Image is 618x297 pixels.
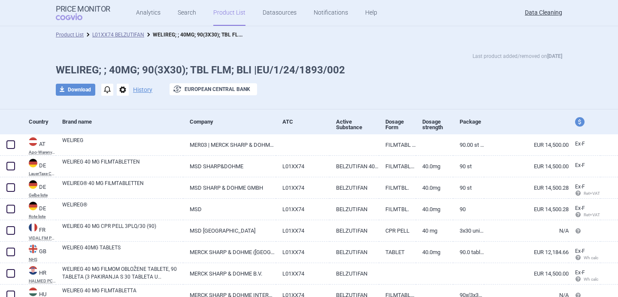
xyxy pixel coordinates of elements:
a: BELZUTIFAN [330,199,379,220]
button: Download [56,84,95,96]
abbr: Apo-Warenv.III — Apothekerverlag Warenverzeichnis. Online database developed by the Österreichisc... [29,150,56,155]
div: ATC [282,111,329,132]
img: Austria [29,137,37,146]
a: WELIREG [62,136,183,152]
a: FRFRVIDAL FM PRIX [22,222,56,240]
a: 3x30 unité [453,220,484,241]
a: HRHRHALMED PCL SUMMARY [22,265,56,283]
a: L01XX74 [276,242,329,263]
abbr: Gelbe liste — Gelbe Liste online database by Medizinische Medien Informations GmbH (MMI), Germany [29,193,56,197]
a: L01XX74 [276,220,329,241]
a: L01XX74 [276,263,329,284]
a: L01XX74 [276,156,329,177]
a: 90.0 tablet [453,242,484,263]
a: BELZUTIFAN 40 MG [330,156,379,177]
div: Country [29,111,56,132]
abbr: NHS — National Health Services Business Services Authority, Technology Reference data Update Dist... [29,258,56,262]
a: 90 ST [453,177,484,198]
a: EUR 14,500.00 [484,263,569,284]
img: Germany [29,159,37,167]
strong: WELIREG; ; 40MG; 90(3X30); TBL FLM; BLI |EU/1/24/1893/002 [153,30,300,38]
a: DEDEGelbe liste [22,179,56,197]
a: WELIREG 40MG TABLETS [62,244,183,259]
a: DEDERote liste [22,201,56,219]
a: ATATApo-Warenv.III [22,136,56,155]
a: MSD SHARP & DOHME GMBH [183,177,276,198]
li: Product List [56,30,84,39]
a: 40.0mg [416,177,453,198]
a: MERCK SHARP & DOHME ([GEOGRAPHIC_DATA]) LTD [183,242,276,263]
a: 90.00 ST | Stück [453,134,484,155]
img: France [29,223,37,232]
button: History [133,87,152,93]
a: Ex-F Wh calc [569,245,600,265]
abbr: HALMED PCL SUMMARY — List of medicines with an established maximum wholesale price published by t... [29,279,56,283]
abbr: VIDAL FM PRIX — List of medicinal products published by VIDAL France - retail price. [29,236,56,240]
a: DEDELauerTaxe CGM [22,158,56,176]
span: Ret+VAT calc [575,191,608,196]
img: Hungary [29,288,37,296]
a: 40 mg [416,220,453,241]
a: Ex-F Ret+VAT calc [569,202,600,222]
h1: WELIREG; ; 40MG; 90(3X30); TBL FLM; BLI |EU/1/24/1893/002 [56,64,562,76]
a: MER03 | MERCK SHARP & DOHME GESMB [183,134,276,155]
a: Price MonitorCOGVIO [56,5,110,21]
a: Ex-F [569,159,600,172]
span: Ex-factory price [575,205,585,211]
a: FILMTABLETTEN [379,156,416,177]
a: WELIREG 40 MG FILMTABLETTEN [62,158,183,173]
span: Ex-factory price [575,141,585,147]
a: Product List [56,32,84,38]
a: FILMTBL. [379,177,416,198]
abbr: Rote liste — Rote liste database by the Federal Association of the Pharmaceutical Industry, Germany. [29,215,56,219]
a: EUR 14,500.28 [484,177,569,198]
a: WELIREG 40 MG CPR PELL 3PLQ/30 (90) [62,222,183,238]
a: Ex-F Wh calc [569,267,600,286]
a: 40.0mg [416,156,453,177]
a: BELZUTIFAN [330,242,379,263]
a: 40.0mg [416,199,453,220]
a: MSD [183,199,276,220]
strong: [DATE] [547,53,562,59]
a: TABLET [379,242,416,263]
div: Active Substance [336,111,379,138]
a: Ex-F [569,138,600,151]
a: BELZUTIFAN [330,177,379,198]
div: Dosage strength [422,111,453,138]
a: FILMTABL 40MG [379,134,416,155]
a: EUR 14,500.28 [484,199,569,220]
a: 40.0mg [416,242,453,263]
span: Ex-factory price [575,162,585,168]
img: United Kingdom [29,245,37,253]
a: BELZUTIFAN [330,220,379,241]
span: Ex-factory price [575,270,585,276]
a: EUR 14,500.00 [484,156,569,177]
li: L01XX74 BELZUTIFAN [84,30,144,39]
span: Ex-factory price [575,248,585,254]
span: Ex-factory price [575,184,585,190]
a: WELIREG® 40 MG FILMTABLETTEN [62,179,183,195]
div: Company [190,111,276,132]
a: 90 [453,199,484,220]
img: Croatia [29,266,37,275]
button: European Central Bank [170,83,257,95]
a: N/A [484,220,569,241]
div: Dosage Form [385,111,416,138]
a: EUR 12,184.66 [484,242,569,263]
img: Germany [29,202,37,210]
span: Ret+VAT calc [575,212,608,217]
span: Wh calc [575,277,598,282]
abbr: LauerTaxe CGM — Complex database for German drug information provided by commercial provider CGM ... [29,172,56,176]
a: MSD SHARP&DOHME [183,156,276,177]
span: Wh calc [575,255,598,260]
img: Germany [29,180,37,189]
a: 90 St [453,156,484,177]
a: BELZUTIFAN [330,263,379,284]
a: WELIREG 40 MG FILMOM OBLOŽENE TABLETE, 90 TABLETA (3 PAKIRANJA S 30 TABLETA U BLISTERU), U KUTIJI [62,265,183,281]
a: L01XX74 [276,199,329,220]
a: L01XX74 [276,177,329,198]
a: Ex-F Ret+VAT calc [569,181,600,200]
div: Brand name [62,111,183,132]
a: L01XX74 BELZUTIFAN [92,32,144,38]
a: WELIREG® [62,201,183,216]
